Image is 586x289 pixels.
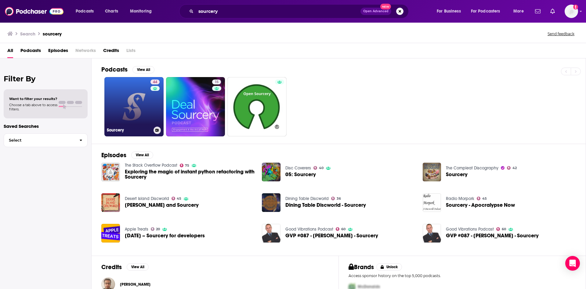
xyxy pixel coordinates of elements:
[509,6,531,16] button: open menu
[437,7,461,16] span: For Business
[4,123,88,129] p: Saved Searches
[48,46,68,58] span: Episodes
[337,197,341,200] span: 36
[533,6,543,17] a: Show notifications dropdown
[150,80,160,84] a: 44
[565,5,578,18] img: User Profile
[101,151,126,159] h2: Episodes
[423,224,441,243] img: GVP #087 - Johan Oldenkamp - Sourcery
[166,77,225,136] a: 15
[105,7,118,16] span: Charts
[101,263,122,271] h2: Credits
[502,228,506,231] span: 60
[477,197,487,200] a: 45
[120,282,150,287] a: Nick Thapen
[262,163,280,181] img: 05: Sourcery
[101,224,120,243] img: May 4, 2021 – Sourcery for developers
[9,97,57,101] span: Want to filter your results?
[104,77,164,136] a: 44Sourcery
[341,228,345,231] span: 60
[101,263,149,271] a: CreditsView All
[107,128,151,133] h3: Sourcery
[101,163,120,181] img: Exploring the magic of instant python refactoring with Sourcery
[376,263,402,271] button: Unlock
[125,227,148,232] a: Apple Treats
[573,5,578,9] svg: Add a profile image
[285,196,329,201] a: Dining Table Discworld
[212,80,221,84] a: 15
[103,46,119,58] a: Credits
[130,7,152,16] span: Monitoring
[125,163,177,168] a: The Stack Overflow Podcast
[120,282,150,287] span: [PERSON_NAME]
[20,31,35,37] h3: Search
[512,167,517,169] span: 42
[423,163,441,181] img: Sourcery
[467,6,509,16] button: open menu
[132,66,154,73] button: View All
[125,196,169,201] a: Desert Island Discworld
[336,227,345,231] a: 60
[101,193,120,212] img: Neill Cameron and Sourcery
[125,233,205,238] a: May 4, 2021 – Sourcery for developers
[565,256,580,271] div: Open Intercom Messenger
[180,164,190,167] a: 75
[446,233,539,238] a: GVP #087 - Johan Oldenkamp - Sourcery
[156,228,160,231] span: 20
[153,79,157,85] span: 44
[125,202,199,208] span: [PERSON_NAME] and Sourcery
[185,164,189,167] span: 75
[360,8,391,15] button: Open AdvancedNew
[446,172,468,177] a: Sourcery
[101,66,154,73] a: PodcastsView All
[196,6,360,16] input: Search podcasts, credits, & more...
[471,7,500,16] span: For Podcasters
[319,167,324,169] span: 40
[285,233,378,238] a: GVP #087 - Johan Oldenkamp - Sourcery
[127,263,149,271] button: View All
[363,10,389,13] span: Open Advanced
[349,273,576,278] p: Access sponsor history on the top 5,000 podcasts.
[9,103,57,111] span: Choose a tab above to access filters.
[185,4,414,18] div: Search podcasts, credits, & more...
[125,233,205,238] span: [DATE] – Sourcery for developers
[446,202,515,208] a: Sourcery - Apocralypse Now
[423,193,441,212] img: Sourcery - Apocralypse Now
[565,5,578,18] span: Logged in as tessvanden
[262,193,280,212] a: Dining Table Discworld - Sourcery
[285,172,316,177] a: 05: Sourcery
[20,46,41,58] a: Podcasts
[76,7,94,16] span: Podcasts
[285,202,366,208] a: Dining Table Discworld - Sourcery
[548,6,557,17] a: Show notifications dropdown
[5,6,63,17] img: Podchaser - Follow, Share and Rate Podcasts
[432,6,468,16] button: open menu
[43,31,62,37] h3: sourcery
[101,151,153,159] a: EpisodesView All
[126,6,160,16] button: open menu
[131,151,153,159] button: View All
[482,197,487,200] span: 45
[262,224,280,243] img: GVP #087 - Johan Oldenkamp - Sourcery
[546,31,576,36] button: Send feedback
[7,46,13,58] a: All
[215,79,219,85] span: 15
[172,197,182,200] a: 45
[126,46,136,58] span: Lists
[125,169,255,180] span: Exploring the magic of instant python refactoring with Sourcery
[101,66,128,73] h2: Podcasts
[313,166,324,170] a: 40
[4,74,88,83] h2: Filter By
